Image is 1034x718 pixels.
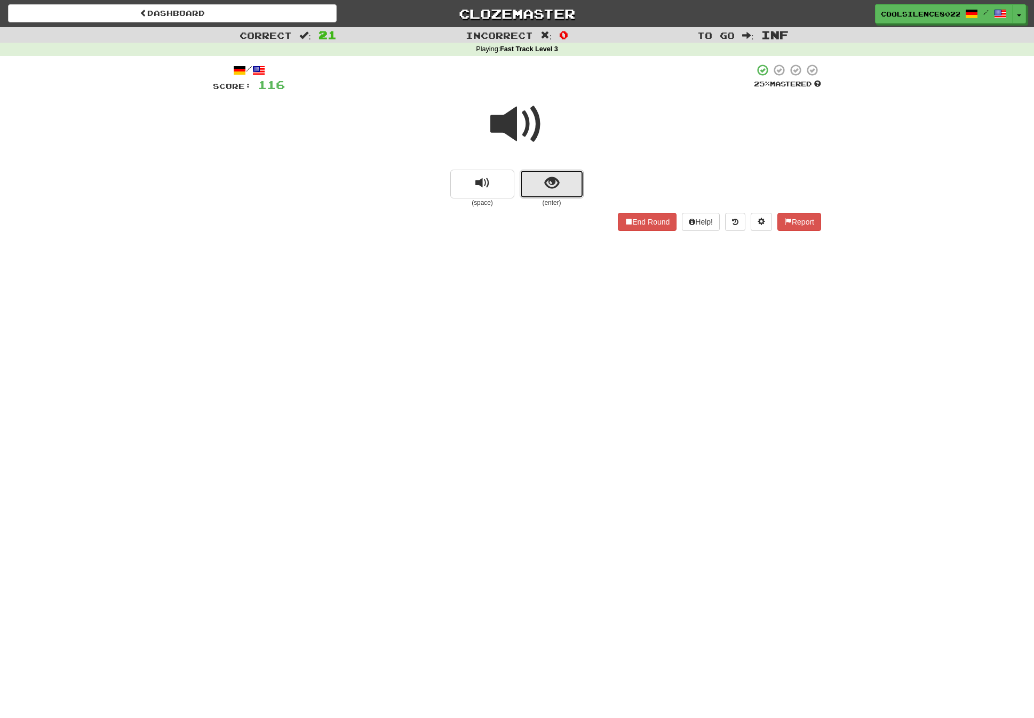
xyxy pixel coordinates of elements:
[353,4,681,23] a: Clozemaster
[754,79,770,88] span: 25 %
[299,31,311,40] span: :
[742,31,754,40] span: :
[881,9,960,19] span: CoolSilence8022
[754,79,821,89] div: Mastered
[618,213,677,231] button: End Round
[983,9,989,16] span: /
[213,82,251,91] span: Score:
[319,28,337,41] span: 21
[240,30,292,41] span: Correct
[725,213,745,231] button: Round history (alt+y)
[682,213,720,231] button: Help!
[540,31,552,40] span: :
[875,4,1013,23] a: CoolSilence8022 /
[8,4,337,22] a: Dashboard
[500,45,558,53] strong: Fast Track Level 3
[466,30,533,41] span: Incorrect
[450,198,514,208] small: (space)
[450,170,514,198] button: replay audio
[559,28,568,41] span: 0
[258,78,285,91] span: 116
[520,198,584,208] small: (enter)
[761,28,789,41] span: Inf
[777,213,821,231] button: Report
[213,63,285,77] div: /
[697,30,735,41] span: To go
[520,170,584,198] button: show sentence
